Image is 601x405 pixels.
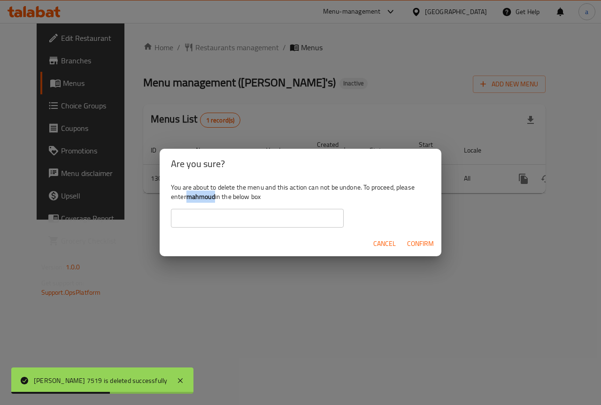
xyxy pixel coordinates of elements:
button: Cancel [370,235,400,252]
div: [PERSON_NAME] 7519 is deleted successfully [34,375,167,386]
span: Cancel [373,238,396,250]
h2: Are you sure? [171,156,430,171]
span: Confirm [407,238,434,250]
b: mahmoud [186,191,215,203]
div: You are about to delete the menu and this action can not be undone. To proceed, please enter in t... [160,179,441,231]
button: Confirm [403,235,438,252]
